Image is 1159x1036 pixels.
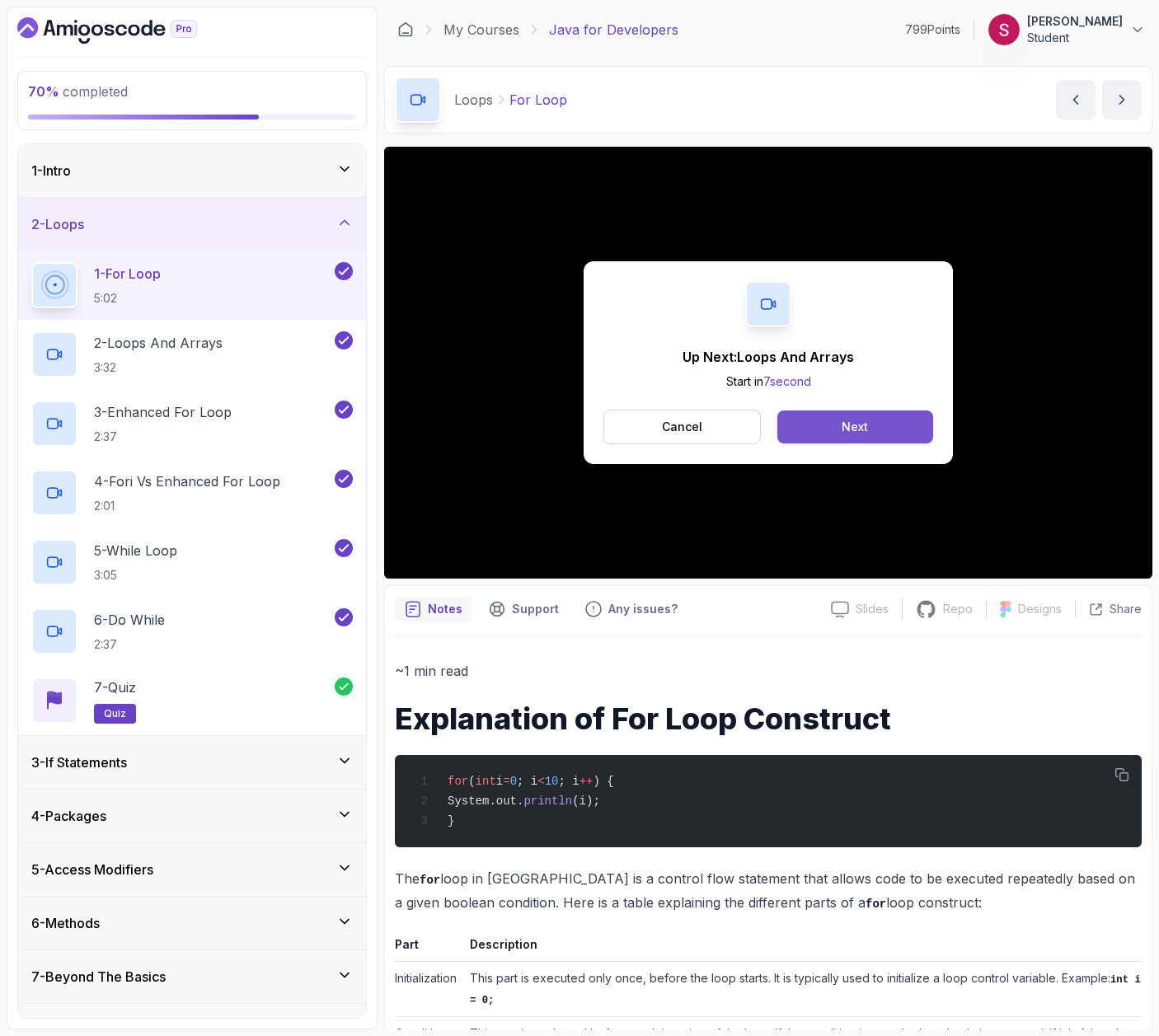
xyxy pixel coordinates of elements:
p: 2:37 [94,429,232,445]
p: Slides [856,601,889,617]
span: for [448,775,468,788]
span: println [523,795,572,808]
button: 4-Packages [18,790,366,842]
p: 3:32 [94,359,223,376]
span: 70 % [28,83,59,100]
td: Initialization [395,962,463,1017]
span: = [503,775,509,788]
button: Feedback button [575,596,687,622]
p: The loop in [GEOGRAPHIC_DATA] is a control flow statement that allows code to be executed repeate... [395,867,1142,914]
button: 4-Fori vs Enhanced For Loop2:01 [31,470,353,516]
p: 5:02 [94,290,161,307]
button: Share [1075,601,1142,617]
button: 5-Access Modifiers [18,843,366,896]
th: Description [463,934,1142,962]
p: 6 - Do While [94,610,165,630]
span: ) { [594,775,614,788]
p: 2:01 [94,498,280,514]
p: Designs [1018,601,1062,617]
h3: 5 - Access Modifiers [31,860,153,879]
h3: 7 - Beyond The Basics [31,967,166,987]
a: My Courses [443,20,519,40]
span: } [448,814,454,827]
span: int [476,775,496,788]
span: ++ [579,775,594,788]
span: quiz [104,707,126,720]
button: notes button [395,596,472,622]
p: Up Next: Loops And Arrays [683,347,854,367]
button: 3-If Statements [18,736,366,789]
button: 7-Beyond The Basics [18,950,366,1003]
code: for [866,898,886,911]
span: 10 [545,775,559,788]
h3: 3 - If Statements [31,752,127,772]
p: 2:37 [94,636,165,653]
button: 1-For Loop5:02 [31,262,353,308]
button: 6-Do While2:37 [31,608,353,654]
span: ; i [558,775,579,788]
button: next content [1102,80,1142,120]
span: 0 [510,775,517,788]
h3: 2 - Loops [31,214,84,234]
a: Dashboard [397,21,414,38]
p: 3 - Enhanced For Loop [94,402,232,422]
div: Next [842,419,868,435]
button: 3-Enhanced For Loop2:37 [31,401,353,447]
button: Support button [479,596,569,622]
p: Repo [943,601,973,617]
p: 4 - Fori vs Enhanced For Loop [94,471,280,491]
p: 5 - While Loop [94,541,177,560]
td: This part is executed only once, before the loop starts. It is typically used to initialize a loo... [463,962,1142,1017]
h3: 4 - Packages [31,806,106,826]
p: Loops [454,90,493,110]
span: 7 second [763,374,811,388]
p: For Loop [509,90,567,110]
p: Notes [428,601,462,617]
button: 1-Intro [18,144,366,197]
img: user profile image [988,14,1020,45]
p: 3:05 [94,567,177,584]
span: ; i [517,775,537,788]
span: completed [28,83,128,100]
th: Part [395,934,463,962]
button: user profile image[PERSON_NAME]Student [988,13,1146,46]
p: 1 - For Loop [94,264,161,284]
p: Any issues? [608,601,678,617]
p: 7 - Quiz [94,677,136,697]
span: i [496,775,503,788]
span: ( [468,775,475,788]
span: (i); [572,795,600,808]
p: Cancel [662,419,702,435]
p: 2 - Loops And Arrays [94,333,223,353]
button: Cancel [603,410,761,444]
button: 5-While Loop3:05 [31,539,353,585]
code: for [420,874,440,887]
p: Share [1110,601,1142,617]
button: 6-Methods [18,897,366,949]
h3: 1 - Intro [31,161,71,180]
span: < [537,775,544,788]
p: Java for Developers [549,20,678,40]
button: 7-Quizquiz [31,677,353,724]
iframe: 1 - For Loop [384,147,1152,579]
p: [PERSON_NAME] [1027,13,1123,30]
p: 799 Points [905,21,960,38]
h1: Explanation of For Loop Construct [395,702,1142,735]
button: previous content [1056,80,1096,120]
p: ~1 min read [395,659,1142,682]
button: 2-Loops And Arrays3:32 [31,331,353,377]
button: Next [777,410,933,443]
p: Student [1027,30,1123,46]
h3: 6 - Methods [31,913,100,933]
span: System.out. [448,795,523,808]
p: Support [512,601,559,617]
p: Start in [683,373,854,390]
button: 2-Loops [18,198,366,251]
a: Dashboard [17,17,235,44]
